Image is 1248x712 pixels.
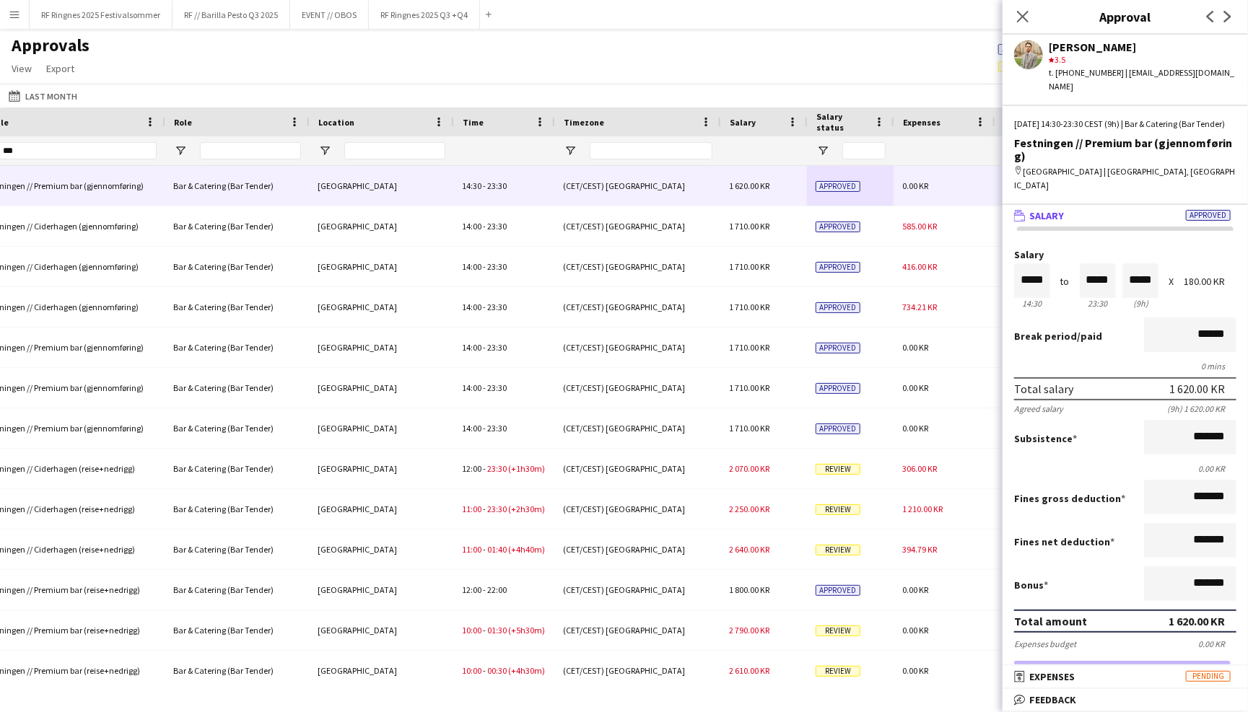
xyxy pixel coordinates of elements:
div: [GEOGRAPHIC_DATA] [309,328,453,367]
div: [GEOGRAPHIC_DATA] [309,247,453,286]
label: Fines net deduction [1014,535,1114,548]
span: 394.79 KR [902,544,937,555]
div: 1 620.00 KR [1169,382,1225,396]
label: Fines gross deduction [1014,492,1125,505]
span: - [483,544,486,555]
div: to [1060,276,1070,287]
div: (CET/CEST) [GEOGRAPHIC_DATA] [554,368,720,408]
span: 23:30 [487,504,507,514]
input: Role Filter Input [200,142,301,159]
div: 0.00 KR [1198,638,1236,649]
div: [GEOGRAPHIC_DATA] [309,368,453,408]
span: 14:00 [462,423,481,434]
span: 1 710.00 KR [729,302,769,312]
span: Salary status [816,111,868,133]
span: 1 710.00 KR [729,221,769,232]
span: - [483,584,486,595]
div: 1 620.00 KR [1169,614,1225,628]
div: (CET/CEST) [GEOGRAPHIC_DATA] [554,408,720,448]
div: Bar & Catering (Bar Tender) [165,166,309,206]
span: 14:00 [462,342,481,353]
span: 1 710.00 KR [729,261,769,272]
span: - [483,342,486,353]
input: Timezone Filter Input [590,142,712,159]
button: EVENT // OBOS [290,1,369,29]
div: Bar & Catering (Bar Tender) [165,408,309,448]
span: - [483,504,486,514]
div: 0 mins [1014,361,1236,372]
div: [GEOGRAPHIC_DATA] [309,489,453,529]
span: 12:00 [462,584,481,595]
span: 23:30 [487,342,507,353]
div: 9h [1122,298,1158,309]
span: Role [174,117,192,128]
span: Approved [816,181,860,192]
span: Feedback [1029,693,1076,706]
div: [GEOGRAPHIC_DATA] [309,206,453,246]
div: (CET/CEST) [GEOGRAPHIC_DATA] [554,287,720,327]
span: Approved [816,585,860,596]
div: [GEOGRAPHIC_DATA] [309,408,453,448]
div: [GEOGRAPHIC_DATA] | [GEOGRAPHIC_DATA], [GEOGRAPHIC_DATA] [1014,165,1236,191]
span: 14:00 [462,382,481,393]
div: Total salary [1014,382,1073,396]
span: 2 070.00 KR [729,463,769,474]
span: Salary [1029,209,1064,222]
span: 133 [998,59,1069,72]
span: 416.00 KR [902,261,937,272]
div: (CET/CEST) [GEOGRAPHIC_DATA] [554,610,720,650]
mat-expansion-panel-header: SalaryApproved [1003,205,1248,227]
span: 00:30 [487,665,507,676]
button: RF Ringnes 2025 Q3 +Q4 [369,1,480,29]
span: 1140 of 2101 [998,42,1109,55]
div: Agreed salary [1014,403,1063,414]
span: Pending [1186,671,1231,682]
mat-expansion-panel-header: Feedback [1003,689,1248,711]
input: Salary status Filter Input [842,142,886,159]
div: Expenses budget [1014,638,1076,649]
div: (CET/CEST) [GEOGRAPHIC_DATA] [554,328,720,367]
span: 1 210.00 KR [902,504,943,514]
span: 2 250.00 KR [729,504,769,514]
span: - [483,261,486,272]
div: (CET/CEST) [GEOGRAPHIC_DATA] [554,449,720,488]
span: - [483,180,486,191]
div: Bar & Catering (Bar Tender) [165,610,309,650]
span: 0.00 KR [902,665,928,676]
span: 734.21 KR [902,302,937,312]
span: - [483,423,486,434]
div: [PERSON_NAME] [1049,40,1236,53]
span: Review [816,666,860,677]
span: Approved [816,423,860,434]
div: 0.00 KR [1014,463,1236,474]
div: X [1169,276,1174,287]
div: [GEOGRAPHIC_DATA] [309,449,453,488]
div: (CET/CEST) [GEOGRAPHIC_DATA] [554,206,720,246]
div: [GEOGRAPHIC_DATA] [309,529,453,569]
span: 10:00 [462,665,481,676]
div: (CET/CEST) [GEOGRAPHIC_DATA] [554,247,720,286]
button: Open Filter Menu [174,144,187,157]
div: Bar & Catering (Bar Tender) [165,247,309,286]
label: Salary [1014,250,1236,260]
div: 180.00 KR [1184,276,1236,287]
span: - [483,665,486,676]
span: 2 640.00 KR [729,544,769,555]
div: [GEOGRAPHIC_DATA] [309,570,453,610]
span: Approved [816,302,860,313]
div: [GEOGRAPHIC_DATA] [309,287,453,327]
div: Bar & Catering (Bar Tender) [165,206,309,246]
span: (+2h30m) [508,504,545,514]
span: 23:30 [487,180,507,191]
div: 14:30 [1014,298,1050,309]
button: Open Filter Menu [816,144,829,157]
span: Timezone [564,117,604,128]
button: RF // Barilla Pesto Q3 2025 [173,1,290,29]
div: [GEOGRAPHIC_DATA] [309,651,453,690]
button: Open Filter Menu [318,144,331,157]
span: 23:30 [487,463,507,474]
span: Approved [816,383,860,394]
span: 12:00 [462,463,481,474]
div: t. [PHONE_NUMBER] | [EMAIL_ADDRESS][DOMAIN_NAME] [1049,66,1236,92]
div: [DATE] 14:30-23:30 CEST (9h) | Bar & Catering (Bar Tender) [1014,118,1236,131]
